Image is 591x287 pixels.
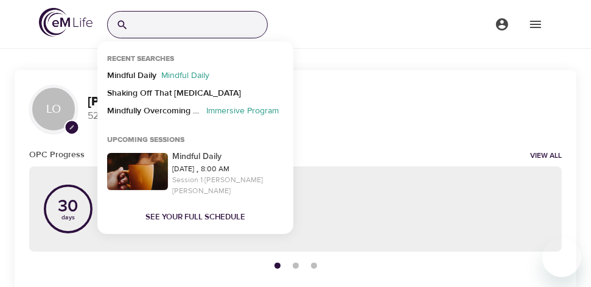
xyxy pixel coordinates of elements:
iframe: Button to launch messaging window [542,238,581,277]
p: Mindful Daily [107,69,156,87]
h6: OPC Progress [29,148,85,161]
img: mindful-daily.jpg [107,153,168,190]
button: See your full schedule [145,210,245,224]
img: logo [39,8,93,37]
p: Session 1 · [PERSON_NAME] [PERSON_NAME] [172,174,284,196]
p: Congratulations on earning all rewards! [107,211,547,224]
p: Mindfully Overcoming Addictive Behaviors [107,105,201,122]
p: Mindful Daily [172,151,284,163]
h3: [PERSON_NAME] [88,95,562,109]
button: menu [485,7,519,41]
p: 5220 Mindful Minutes [88,109,562,123]
p: [DATE] ¸ 8:00 AM [172,163,284,174]
p: Shaking Off That [MEDICAL_DATA] [107,87,241,105]
div: Recent Searches [97,54,184,69]
button: menu [519,7,552,41]
a: View all notifications [530,151,562,161]
div: Upcoming Sessions [97,135,194,151]
p: days [58,215,79,220]
p: 30 Days Achieved [107,195,547,211]
input: Find programs, teachers, etc... [133,12,267,38]
p: Mindful Daily [156,69,214,87]
p: 30 [58,198,79,215]
div: LO [29,85,78,133]
p: Immersive Program [201,105,284,122]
